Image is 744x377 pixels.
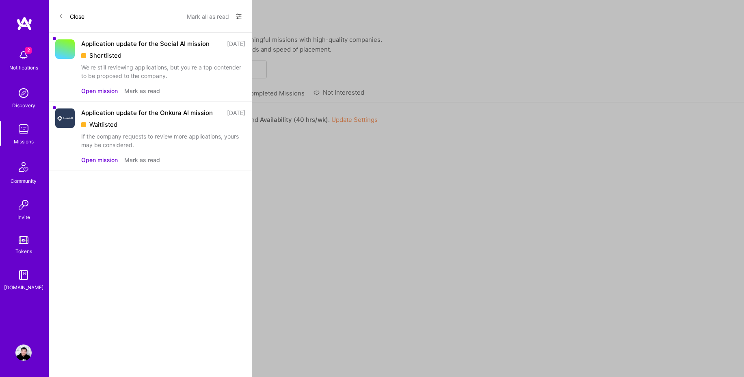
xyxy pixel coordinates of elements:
[14,157,33,177] img: Community
[4,283,43,292] div: [DOMAIN_NAME]
[15,121,32,137] img: teamwork
[124,156,160,164] button: Mark as read
[81,132,245,149] div: If the company requests to review more applications, yours may be considered.
[81,87,118,95] button: Open mission
[16,16,32,31] img: logo
[12,101,35,110] div: Discovery
[81,108,213,117] div: Application update for the Onkura AI mission
[187,10,229,23] button: Mark all as read
[58,10,84,23] button: Close
[15,197,32,213] img: Invite
[13,344,34,361] a: User Avatar
[15,85,32,101] img: discovery
[17,213,30,221] div: Invite
[81,51,245,60] div: Shortlisted
[15,247,32,256] div: Tokens
[81,120,245,129] div: Waitlisted
[124,87,160,95] button: Mark as read
[15,344,32,361] img: User Avatar
[11,177,37,185] div: Community
[19,236,28,244] img: tokens
[81,39,210,48] div: Application update for the Social AI mission
[14,137,34,146] div: Missions
[81,63,245,80] div: We're still reviewing applications, but you're a top contender to be proposed to the company.
[227,108,245,117] div: [DATE]
[227,39,245,48] div: [DATE]
[15,267,32,283] img: guide book
[81,156,118,164] button: Open mission
[55,108,75,128] img: Company Logo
